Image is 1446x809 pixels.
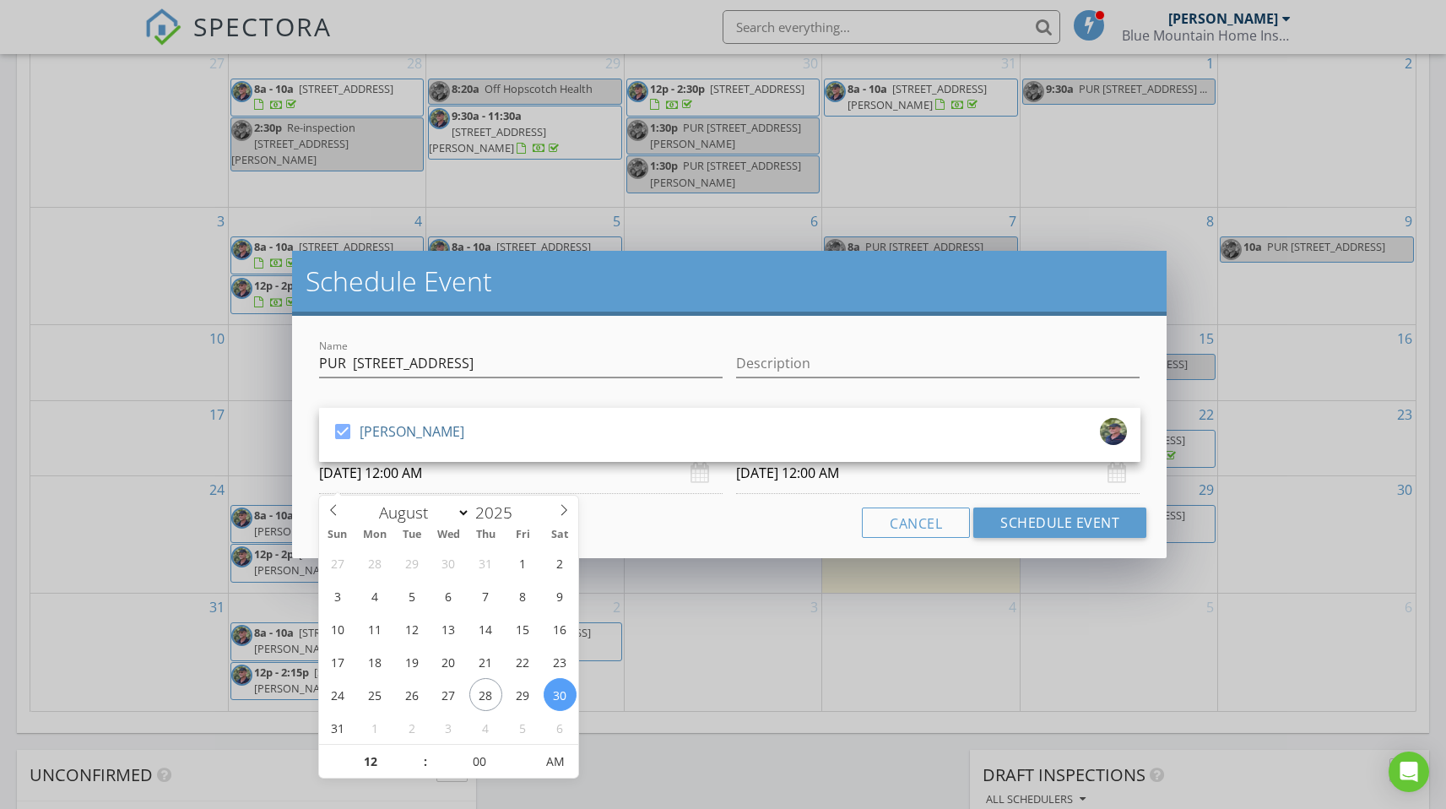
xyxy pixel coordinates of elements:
span: August 21, 2025 [469,645,502,678]
span: August 27, 2025 [432,678,465,711]
span: August 10, 2025 [321,612,354,645]
span: July 28, 2025 [358,546,391,579]
span: August 20, 2025 [432,645,465,678]
span: August 28, 2025 [469,678,502,711]
span: August 26, 2025 [395,678,428,711]
span: August 23, 2025 [544,645,577,678]
span: Thu [468,529,505,540]
span: August 30, 2025 [544,678,577,711]
span: August 3, 2025 [321,579,354,612]
span: : [423,745,428,779]
span: August 11, 2025 [358,612,391,645]
span: September 4, 2025 [469,711,502,744]
span: August 17, 2025 [321,645,354,678]
div: [PERSON_NAME] [360,418,464,445]
span: August 4, 2025 [358,579,391,612]
span: August 24, 2025 [321,678,354,711]
span: August 7, 2025 [469,579,502,612]
span: September 5, 2025 [506,711,539,744]
span: July 29, 2025 [395,546,428,579]
span: September 6, 2025 [544,711,577,744]
div: Open Intercom Messenger [1389,752,1429,792]
span: September 1, 2025 [358,711,391,744]
span: July 27, 2025 [321,546,354,579]
span: August 8, 2025 [506,579,539,612]
input: Select date [736,453,1140,494]
input: Year [470,502,526,524]
span: Wed [431,529,468,540]
span: August 12, 2025 [395,612,428,645]
span: August 9, 2025 [544,579,577,612]
span: August 15, 2025 [506,612,539,645]
span: August 1, 2025 [506,546,539,579]
button: Schedule Event [973,508,1146,538]
img: profile_4.jpg [1100,418,1127,445]
span: Sat [542,529,579,540]
span: August 16, 2025 [544,612,577,645]
span: Sun [319,529,356,540]
h2: Schedule Event [306,264,1154,298]
span: September 2, 2025 [395,711,428,744]
span: August 25, 2025 [358,678,391,711]
span: August 19, 2025 [395,645,428,678]
span: September 3, 2025 [432,711,465,744]
span: August 22, 2025 [506,645,539,678]
span: August 13, 2025 [432,612,465,645]
button: Cancel [862,508,970,538]
span: Click to toggle [532,745,578,779]
span: August 14, 2025 [469,612,502,645]
span: Mon [356,529,393,540]
span: July 30, 2025 [432,546,465,579]
span: August 2, 2025 [544,546,577,579]
span: Fri [505,529,542,540]
input: Select date [319,453,723,494]
span: July 31, 2025 [469,546,502,579]
span: August 6, 2025 [432,579,465,612]
span: August 5, 2025 [395,579,428,612]
span: August 29, 2025 [506,678,539,711]
span: August 31, 2025 [321,711,354,744]
span: August 18, 2025 [358,645,391,678]
span: Tue [393,529,431,540]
